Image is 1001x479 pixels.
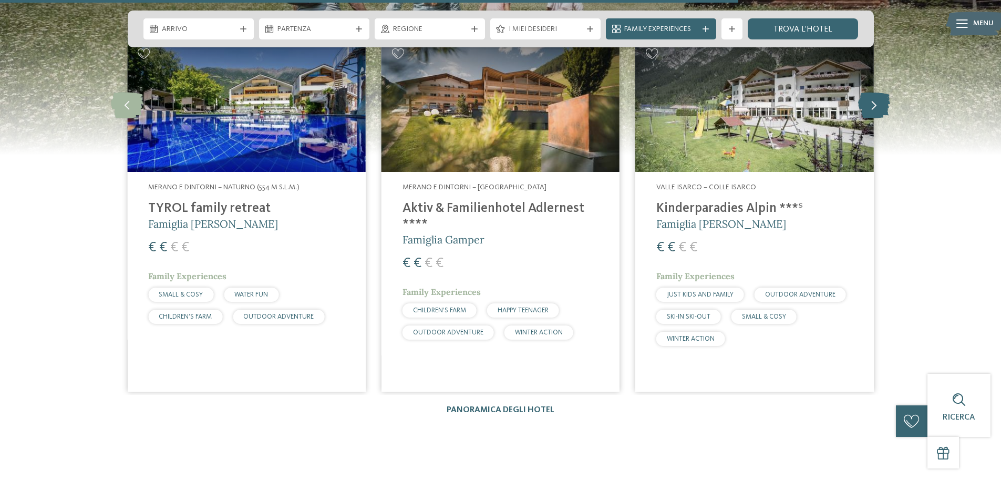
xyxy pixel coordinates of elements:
span: CHILDREN’S FARM [413,307,466,314]
span: Merano e dintorni – [GEOGRAPHIC_DATA] [403,184,546,191]
h4: Aktiv & Familienhotel Adlernest **** [403,201,598,232]
span: Arrivo [162,24,235,35]
span: Ricerca [943,413,975,422]
span: OUTDOOR ADVENTURE [243,313,314,320]
span: € [170,241,178,254]
span: Family Experiences [624,24,698,35]
a: La nostra filosofia: tutto il meglio per i bimbi! Valle Isarco – Colle Isarco Kinderparadies Alpi... [635,38,873,392]
img: Kinderparadies Alpin ***ˢ [635,38,873,172]
span: SMALL & COSY [159,291,203,298]
span: € [181,241,189,254]
h4: TYROL family retreat [148,201,344,217]
span: € [656,241,664,254]
span: € [414,257,421,270]
span: € [148,241,156,254]
span: Family Experiences [403,287,481,297]
span: Partenza [277,24,351,35]
span: OUTDOOR ADVENTURE [413,329,483,336]
h4: Kinderparadies Alpin ***ˢ [656,201,852,217]
span: Family Experiences [656,271,735,281]
span: I miei desideri [509,24,582,35]
span: Regione [393,24,467,35]
span: WINTER ACTION [515,329,563,336]
span: Valle Isarco – Colle Isarco [656,184,756,191]
img: Familien Wellness Residence Tyrol **** [127,38,365,172]
span: SKI-IN SKI-OUT [667,313,710,320]
span: Famiglia Gamper [403,233,484,246]
img: Aktiv & Familienhotel Adlernest **** [381,38,620,172]
a: trova l’hotel [748,18,858,39]
a: La nostra filosofia: tutto il meglio per i bimbi! Merano e dintorni – [GEOGRAPHIC_DATA] Aktiv & F... [381,38,620,392]
span: € [689,241,697,254]
a: Panoramica degli hotel [447,406,554,414]
span: HAPPY TEENAGER [498,307,549,314]
a: La nostra filosofia: tutto il meglio per i bimbi! Merano e dintorni – Naturno (554 m s.l.m.) TYRO... [127,38,365,392]
span: WINTER ACTION [667,335,715,342]
span: € [425,257,432,270]
span: € [667,241,675,254]
span: JUST KIDS AND FAMILY [667,291,734,298]
span: € [436,257,443,270]
span: OUTDOOR ADVENTURE [765,291,835,298]
span: Family Experiences [148,271,226,281]
span: € [403,257,410,270]
span: Famiglia [PERSON_NAME] [656,217,786,230]
span: SMALL & COSY [742,313,786,320]
span: CHILDREN’S FARM [159,313,212,320]
span: Famiglia [PERSON_NAME] [148,217,278,230]
span: WATER FUN [234,291,268,298]
span: € [678,241,686,254]
span: € [159,241,167,254]
span: Merano e dintorni – Naturno (554 m s.l.m.) [148,184,300,191]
